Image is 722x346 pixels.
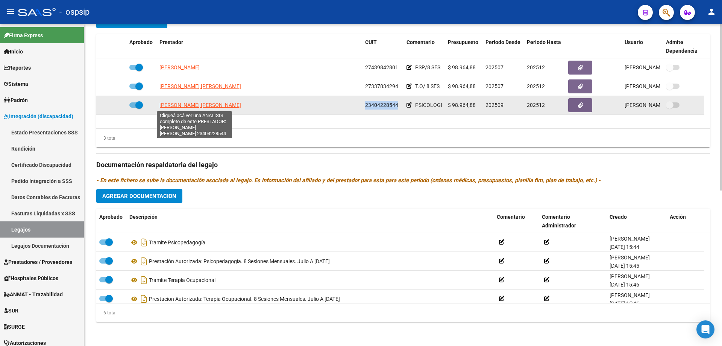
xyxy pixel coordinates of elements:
span: Firma Express [4,31,43,40]
span: [DATE] 15:44 [610,244,639,250]
div: 6 total [96,309,117,317]
span: 27439842801 [365,64,398,70]
div: Open Intercom Messenger [696,320,714,338]
span: [PERSON_NAME] [DATE] [625,102,684,108]
span: [PERSON_NAME] [610,255,650,261]
i: - En este fichero se sube la documentación asociada al legajo. Es información del afiliado y del ... [96,177,601,184]
span: [PERSON_NAME] [PERSON_NAME] [159,102,241,108]
span: 27337834294 [365,83,398,89]
span: Aprobado [99,214,123,220]
span: 202509 [485,102,504,108]
datatable-header-cell: Usuario [622,34,663,59]
span: $ 98.964,88 [448,83,476,89]
span: $ 98.964,88 [448,102,476,108]
span: 202512 [527,83,545,89]
datatable-header-cell: Prestador [156,34,362,59]
span: Reportes [4,64,31,72]
div: Prestación Autorizada: Psicopedagogía. 8 Sesiones Mensuales. Julio A [DATE] [129,255,491,267]
span: 202512 [527,64,545,70]
span: SUR [4,306,18,315]
datatable-header-cell: Aprobado [96,209,126,234]
span: Agregar Documentacion [102,193,176,200]
span: - ospsip [59,4,89,20]
datatable-header-cell: Comentario [403,34,445,59]
span: 23404228544 [365,102,398,108]
span: Descripción [129,214,158,220]
datatable-header-cell: CUIT [362,34,403,59]
datatable-header-cell: Aprobado [126,34,156,59]
span: Periodo Hasta [527,39,561,45]
span: Admite Dependencia [666,39,698,54]
span: Comentario [497,214,525,220]
span: Inicio [4,47,23,56]
div: Tramite Terapia Ocupacional [129,274,491,286]
span: Periodo Desde [485,39,520,45]
div: Tramite Psicopedagogía [129,236,491,248]
span: [PERSON_NAME] [610,273,650,279]
datatable-header-cell: Comentario Administrador [539,209,607,234]
button: Agregar Documentacion [96,189,182,203]
datatable-header-cell: Periodo Desde [482,34,524,59]
span: 202512 [527,102,545,108]
span: [PERSON_NAME] [159,64,200,70]
span: Presupuesto [448,39,478,45]
span: Prestadores / Proveedores [4,258,72,266]
datatable-header-cell: Periodo Hasta [524,34,565,59]
datatable-header-cell: Comentario [494,209,539,234]
i: Descargar documento [139,236,149,248]
i: Descargar documento [139,255,149,267]
span: PSICOLOGIA/8 SES [415,102,461,108]
span: Aprobado [129,39,153,45]
span: Usuario [625,39,643,45]
span: [DATE] 15:46 [610,300,639,306]
span: Sistema [4,80,28,88]
span: CUIT [365,39,377,45]
datatable-header-cell: Acción [667,209,704,234]
span: Integración (discapacidad) [4,112,73,120]
span: PSP/8 SES [415,64,440,70]
div: 3 total [96,134,117,142]
datatable-header-cell: Presupuesto [445,34,482,59]
span: Prestador [159,39,183,45]
datatable-header-cell: Admite Dependencia [663,34,704,59]
span: Comentario [407,39,435,45]
span: Comentario Administrador [542,214,576,229]
div: Prestacion Autorizada: Terapia Ocupacional. 8 Sesiones Mensuales. Julio A [DATE] [129,293,491,305]
span: [PERSON_NAME] [DATE] [625,64,684,70]
span: [PERSON_NAME] [PERSON_NAME] [159,83,241,89]
i: Descargar documento [139,274,149,286]
i: Descargar documento [139,293,149,305]
span: Padrón [4,96,28,104]
span: ANMAT - Trazabilidad [4,290,63,299]
span: [PERSON_NAME] [610,236,650,242]
mat-icon: person [707,7,716,16]
span: Creado [610,214,627,220]
mat-icon: menu [6,7,15,16]
datatable-header-cell: Creado [607,209,667,234]
span: [PERSON_NAME] [DATE] [625,83,684,89]
span: SURGE [4,323,25,331]
span: Acción [670,214,686,220]
span: $ 98.964,88 [448,64,476,70]
span: T.O/ 8 SES [415,83,440,89]
span: [DATE] 15:46 [610,282,639,288]
span: Hospitales Públicos [4,274,58,282]
span: 202507 [485,83,504,89]
datatable-header-cell: Descripción [126,209,494,234]
span: [PERSON_NAME] [610,292,650,298]
span: [DATE] 15:45 [610,263,639,269]
span: 202507 [485,64,504,70]
h3: Documentación respaldatoria del legajo [96,160,710,170]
